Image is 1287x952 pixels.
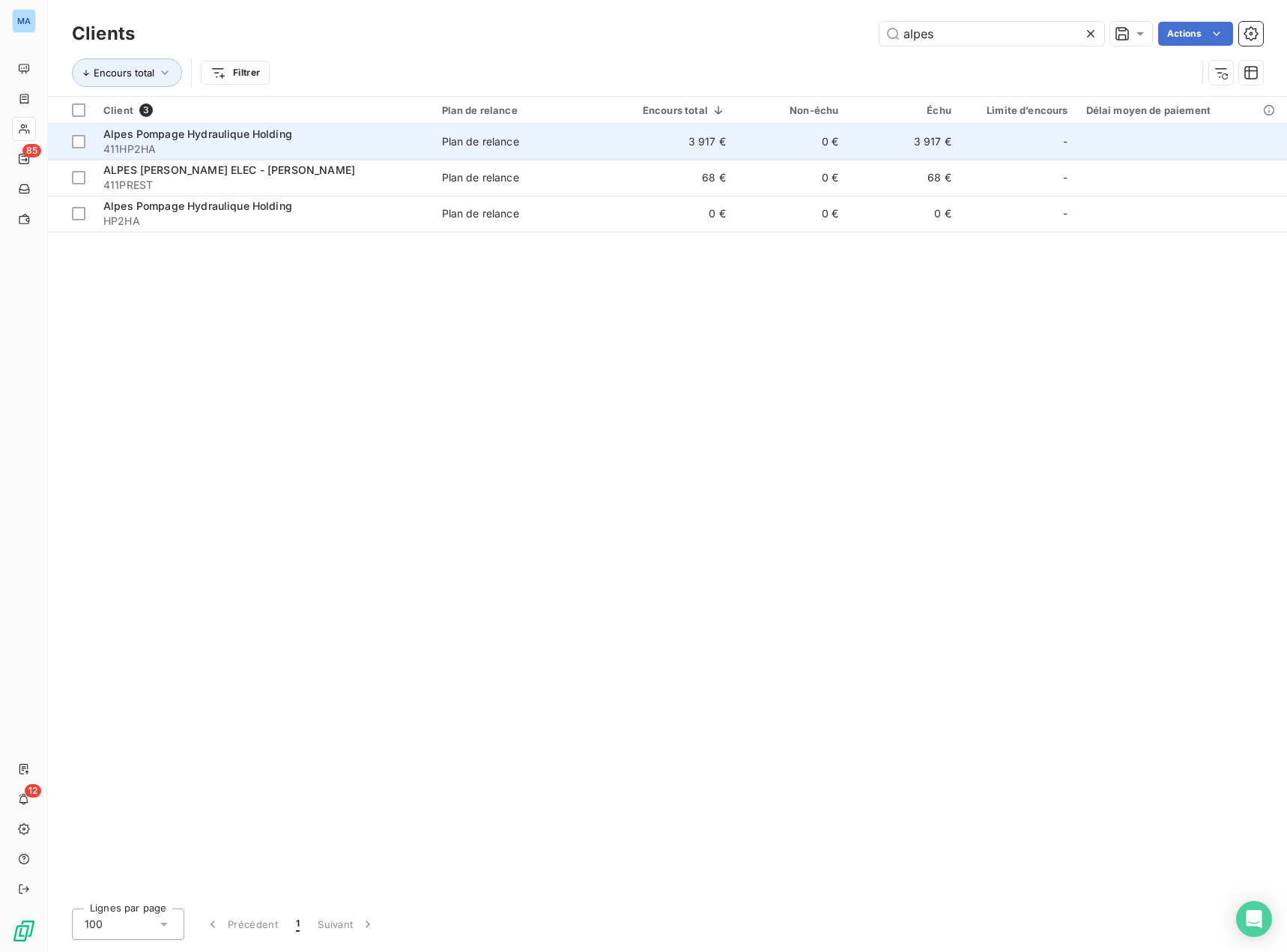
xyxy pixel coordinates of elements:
div: Plan de relance [442,104,608,116]
span: - [1063,134,1068,149]
span: 100 [85,917,103,932]
span: HP2HA [103,214,424,229]
button: Suivant [309,909,384,940]
span: 1 [296,917,300,932]
img: Logo LeanPay [12,919,36,943]
div: Non-échu [744,104,839,116]
td: 0 € [735,124,848,160]
span: 12 [25,784,41,798]
div: MA [12,9,36,33]
button: Précédent [196,909,287,940]
td: 0 € [735,160,848,196]
h3: Clients [72,20,135,47]
div: Délai moyen de paiement [1086,104,1278,116]
td: 0 € [735,196,848,232]
span: 85 [22,144,41,157]
span: Alpes Pompage Hydraulique Holding [103,199,292,212]
span: - [1063,170,1068,185]
span: - [1063,206,1068,221]
div: Open Intercom Messenger [1236,901,1272,937]
span: ALPES [PERSON_NAME] ELEC - [PERSON_NAME] [103,163,355,176]
div: Plan de relance [442,206,519,221]
span: Alpes Pompage Hydraulique Holding [103,127,292,140]
div: Plan de relance [442,134,519,149]
div: Encours total [625,104,726,116]
span: 411HP2HA [103,142,424,157]
input: Rechercher [879,22,1104,46]
span: Client [103,104,133,116]
td: 0 € [616,196,735,232]
button: Encours total [72,58,182,87]
td: 68 € [616,160,735,196]
div: Plan de relance [442,170,519,185]
div: Échu [856,104,951,116]
td: 68 € [847,160,960,196]
div: Limite d’encours [969,104,1068,116]
span: 411PREST [103,178,424,193]
button: Filtrer [201,61,270,85]
span: Encours total [94,67,154,79]
button: 1 [287,909,309,940]
span: 3 [139,103,153,117]
td: 0 € [847,196,960,232]
td: 3 917 € [847,124,960,160]
td: 3 917 € [616,124,735,160]
button: Actions [1158,22,1233,46]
